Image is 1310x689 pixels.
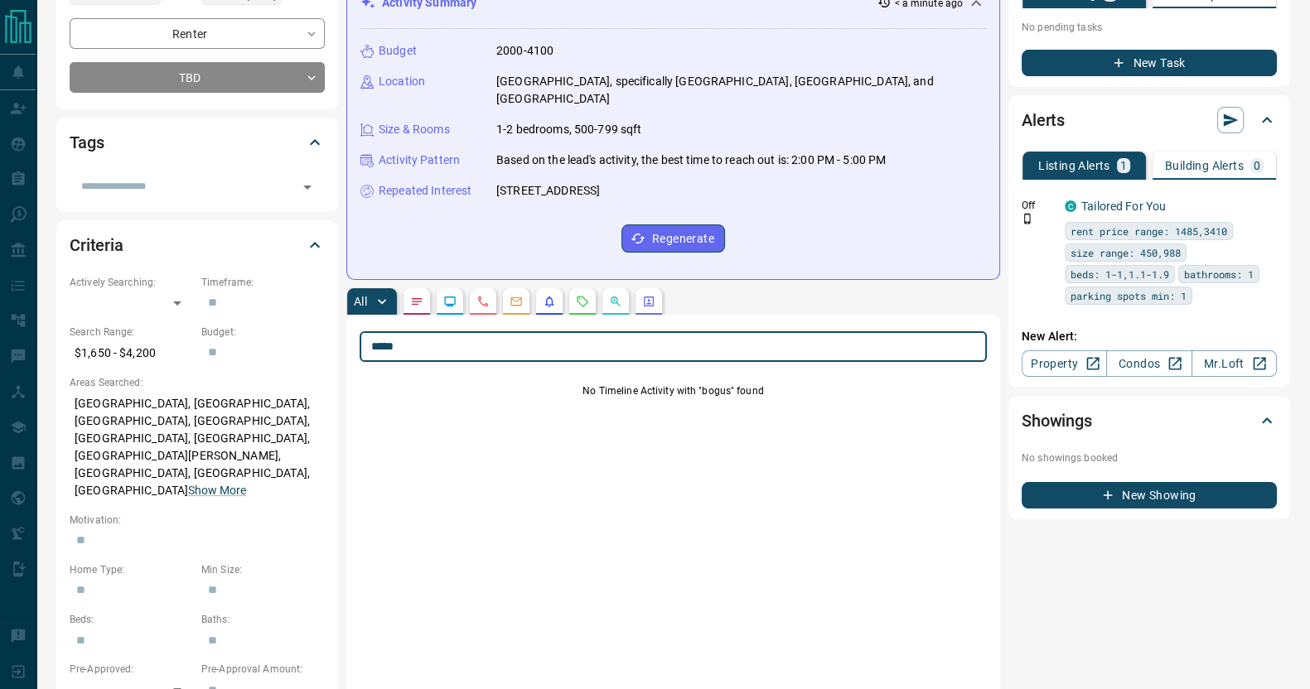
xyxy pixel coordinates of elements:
[1065,200,1076,212] div: condos.ca
[1022,15,1277,40] p: No pending tasks
[1120,160,1127,171] p: 1
[201,612,325,627] p: Baths:
[543,295,556,308] svg: Listing Alerts
[70,62,325,93] div: TBD
[1081,200,1166,213] a: Tailored For You
[1071,223,1227,239] span: rent price range: 1485,3410
[1022,482,1277,508] button: New Showing
[496,121,641,138] p: 1-2 bedrooms, 500-799 sqft
[1022,407,1092,434] h2: Showings
[201,325,325,340] p: Budget:
[70,129,104,156] h2: Tags
[70,340,193,367] p: $1,650 - $4,200
[1071,287,1187,304] span: parking spots min: 1
[70,225,325,265] div: Criteria
[379,121,450,138] p: Size & Rooms
[1254,160,1260,171] p: 0
[201,275,325,290] p: Timeframe:
[1106,350,1192,377] a: Condos
[576,295,589,308] svg: Requests
[201,562,325,577] p: Min Size:
[201,662,325,677] p: Pre-Approval Amount:
[70,612,193,627] p: Beds:
[1071,266,1169,282] span: beds: 1-1,1.1-1.9
[410,295,423,308] svg: Notes
[476,295,490,308] svg: Calls
[360,383,987,398] p: No Timeline Activity with "bogus" found
[1184,266,1254,282] span: bathrooms: 1
[188,482,246,499] button: Show More
[70,232,123,258] h2: Criteria
[1192,350,1277,377] a: Mr.Loft
[1022,328,1277,345] p: New Alert:
[1071,244,1181,261] span: size range: 450,988
[1022,50,1277,76] button: New Task
[621,224,725,253] button: Regenerate
[379,73,425,90] p: Location
[496,152,886,169] p: Based on the lead's activity, the best time to reach out is: 2:00 PM - 5:00 PM
[496,182,600,200] p: [STREET_ADDRESS]
[70,18,325,49] div: Renter
[1022,107,1065,133] h2: Alerts
[70,662,193,677] p: Pre-Approved:
[1022,213,1033,224] svg: Push Notification Only
[496,73,986,108] p: [GEOGRAPHIC_DATA], specifically [GEOGRAPHIC_DATA], [GEOGRAPHIC_DATA], and [GEOGRAPHIC_DATA]
[354,296,367,307] p: All
[1022,198,1055,213] p: Off
[1022,350,1107,377] a: Property
[70,513,325,528] p: Motivation:
[1022,401,1277,441] div: Showings
[70,325,193,340] p: Search Range:
[70,562,193,577] p: Home Type:
[1022,100,1277,140] div: Alerts
[496,42,553,60] p: 2000-4100
[443,295,457,308] svg: Lead Browsing Activity
[70,390,325,504] p: [GEOGRAPHIC_DATA], [GEOGRAPHIC_DATA], [GEOGRAPHIC_DATA], [GEOGRAPHIC_DATA], [GEOGRAPHIC_DATA], [G...
[609,295,622,308] svg: Opportunities
[1165,160,1244,171] p: Building Alerts
[70,375,325,390] p: Areas Searched:
[296,176,319,199] button: Open
[642,295,655,308] svg: Agent Actions
[70,123,325,162] div: Tags
[510,295,523,308] svg: Emails
[379,182,471,200] p: Repeated Interest
[379,152,460,169] p: Activity Pattern
[70,275,193,290] p: Actively Searching:
[379,42,417,60] p: Budget
[1022,450,1277,465] p: No showings booked
[1038,160,1110,171] p: Listing Alerts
